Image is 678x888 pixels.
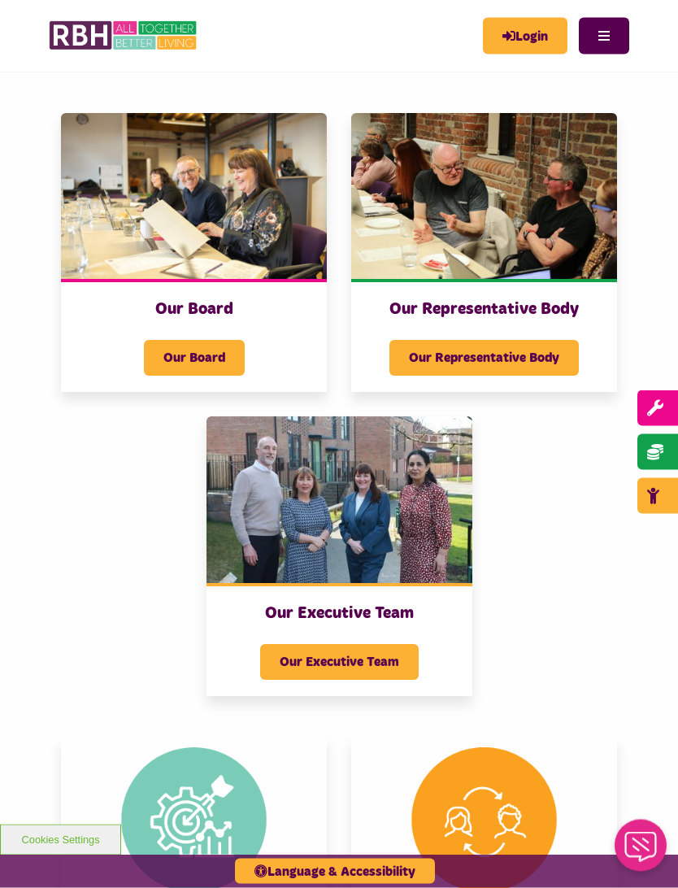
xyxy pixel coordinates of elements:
[61,114,327,393] a: Our Board Our Board
[235,859,435,884] button: Language & Accessibility
[144,341,245,377] span: Our Board
[77,299,311,320] h3: Our Board
[223,603,456,625] h3: Our Executive Team
[351,114,617,280] img: Rep Body
[206,417,472,583] img: RBH Executive Team
[260,645,419,681] span: Our Executive Team
[367,299,601,320] h3: Our Representative Body
[483,18,567,54] a: MyRBH
[61,114,327,280] img: RBH Board 1
[351,114,617,393] a: Our Representative Body Our Representative Body
[579,18,629,54] button: Navigation
[389,341,579,377] span: Our Representative Body
[49,16,199,55] img: RBH
[206,417,472,696] a: Our Executive Team Our Executive Team
[605,815,678,888] iframe: Netcall Web Assistant for live chat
